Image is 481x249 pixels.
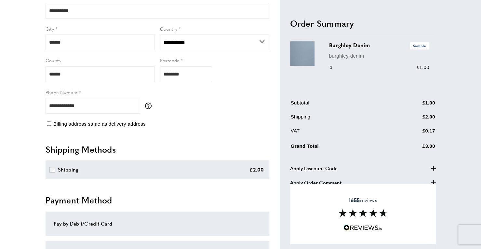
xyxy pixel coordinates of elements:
[343,225,382,231] img: Reviews.io 5 stars
[339,209,387,217] img: Reviews section
[290,18,436,29] h2: Order Summary
[390,127,435,140] td: £0.17
[145,103,155,109] button: More information
[390,141,435,155] td: £3.00
[291,127,390,140] td: VAT
[54,220,261,228] div: Pay by Debit/Credit Card
[46,144,269,155] h2: Shipping Methods
[58,166,78,173] div: Shipping
[46,89,78,95] span: Phone Number
[46,194,269,206] h2: Payment Method
[348,197,377,203] span: reviews
[348,196,360,204] strong: 1655
[249,166,264,173] div: £2.00
[46,25,54,32] span: City
[329,64,342,72] div: 1
[291,113,390,126] td: Shipping
[390,113,435,126] td: £2.00
[47,121,51,126] input: Billing address same as delivery address
[290,164,338,172] span: Apply Discount Code
[160,57,180,63] span: Postcode
[160,25,178,32] span: Country
[329,42,429,49] h3: Burghley Denim
[390,99,435,112] td: £1.00
[291,99,390,112] td: Subtotal
[410,43,429,49] span: Sample
[290,179,341,187] span: Apply Order Comment
[329,52,429,60] p: burghley-denim
[53,121,146,127] span: Billing address same as delivery address
[290,42,314,66] img: Burghley Denim
[416,65,429,70] span: £1.00
[291,141,390,155] td: Grand Total
[46,57,61,63] span: County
